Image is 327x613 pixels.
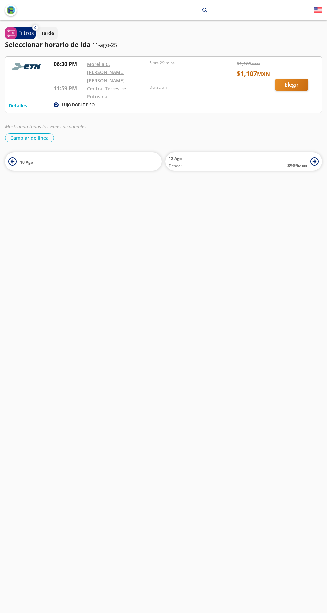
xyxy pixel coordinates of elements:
[121,7,139,14] p: Morelia
[34,25,36,31] span: 0
[18,29,34,37] p: Filtros
[37,27,58,40] button: Tarde
[87,61,125,84] a: Morelia C. [PERSON_NAME] [PERSON_NAME]
[5,123,86,130] em: Mostrando todos los viajes disponibles
[20,159,33,165] span: 10 Ago
[314,6,322,14] button: English
[92,41,117,49] p: 11-ago-25
[147,7,197,14] p: [GEOGRAPHIC_DATA][PERSON_NAME]
[169,156,182,161] span: 12 Ago
[5,133,54,142] button: Cambiar de línea
[5,27,36,39] button: 0Filtros
[5,4,17,16] button: back
[5,40,91,50] p: Seleccionar horario de ida
[169,163,182,169] span: Desde:
[5,152,162,171] button: 10 Ago
[165,152,322,171] button: 12 AgoDesde:$969MXN
[287,162,307,169] span: $ 969
[9,102,27,109] button: Detalles
[62,102,95,108] p: LUJO DOBLE PISO
[87,85,126,100] a: Central Terrestre Potosina
[41,30,54,37] p: Tarde
[298,163,307,168] small: MXN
